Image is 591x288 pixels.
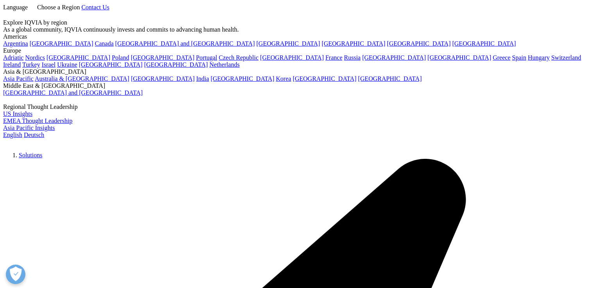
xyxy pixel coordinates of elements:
[3,82,588,89] div: Middle East & [GEOGRAPHIC_DATA]
[3,40,28,47] a: Argentina
[344,54,361,61] a: Russia
[3,110,32,117] a: US Insights
[3,19,588,26] div: Explore IQVIA by region
[321,40,385,47] a: [GEOGRAPHIC_DATA]
[427,54,491,61] a: [GEOGRAPHIC_DATA]
[131,54,195,61] a: [GEOGRAPHIC_DATA]
[387,40,451,47] a: [GEOGRAPHIC_DATA]
[115,40,255,47] a: [GEOGRAPHIC_DATA] and [GEOGRAPHIC_DATA]
[209,61,239,68] a: Netherlands
[19,152,42,158] a: Solutions
[362,54,426,61] a: [GEOGRAPHIC_DATA]
[3,54,23,61] a: Adriatic
[112,54,129,61] a: Poland
[325,54,343,61] a: France
[95,40,114,47] a: Canada
[3,33,588,40] div: Americas
[3,75,34,82] a: Asia Pacific
[211,75,274,82] a: [GEOGRAPHIC_DATA]
[256,40,320,47] a: [GEOGRAPHIC_DATA]
[131,75,195,82] a: [GEOGRAPHIC_DATA]
[22,61,40,68] a: Turkey
[46,54,110,61] a: [GEOGRAPHIC_DATA]
[276,75,291,82] a: Korea
[196,75,209,82] a: India
[79,61,143,68] a: [GEOGRAPHIC_DATA]
[81,4,109,11] a: Contact Us
[512,54,526,61] a: Spain
[3,124,55,131] a: Asia Pacific Insights
[196,54,217,61] a: Portugal
[260,54,324,61] a: [GEOGRAPHIC_DATA]
[35,75,129,82] a: Australia & [GEOGRAPHIC_DATA]
[3,117,72,124] a: EMEA Thought Leadership
[6,265,25,284] button: Präferenzen öffnen
[3,47,588,54] div: Europe
[37,4,80,11] span: Choose a Region
[528,54,550,61] a: Hungary
[3,4,28,11] span: Language
[358,75,422,82] a: [GEOGRAPHIC_DATA]
[144,61,208,68] a: [GEOGRAPHIC_DATA]
[3,132,22,138] a: English
[24,132,44,138] a: Deutsch
[3,103,588,110] div: Regional Thought Leadership
[219,54,259,61] a: Czech Republic
[3,89,143,96] a: [GEOGRAPHIC_DATA] and [GEOGRAPHIC_DATA]
[30,40,93,47] a: [GEOGRAPHIC_DATA]
[3,61,21,68] a: Ireland
[452,40,516,47] a: [GEOGRAPHIC_DATA]
[25,54,45,61] a: Nordics
[57,61,77,68] a: Ukraine
[551,54,581,61] a: Switzerland
[293,75,356,82] a: [GEOGRAPHIC_DATA]
[42,61,56,68] a: Israel
[3,26,588,33] div: As a global community, IQVIA continuously invests and commits to advancing human health.
[3,68,588,75] div: Asia & [GEOGRAPHIC_DATA]
[493,54,510,61] a: Greece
